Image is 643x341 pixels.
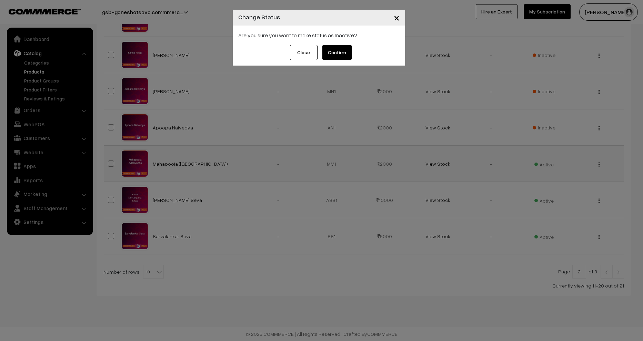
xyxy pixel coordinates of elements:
button: Close [290,45,318,60]
button: Confirm [322,45,352,60]
button: Close [388,7,405,28]
span: × [394,11,400,24]
h4: Change Status [238,12,280,22]
div: Are you sure you want to make status as Inactive? [238,31,400,39]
